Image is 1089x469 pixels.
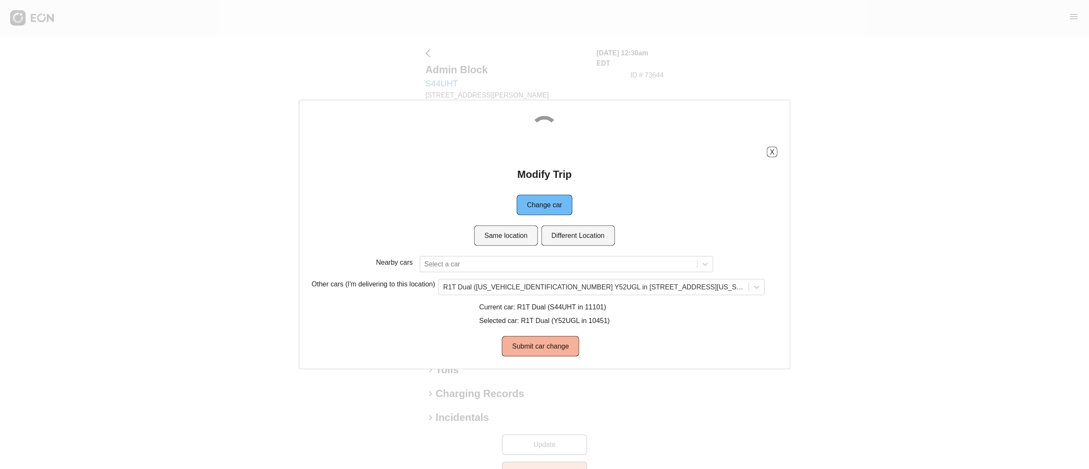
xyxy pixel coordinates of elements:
p: Nearby cars [376,257,413,268]
p: Selected car: R1T Dual (Y52UGL in 10451) [479,316,610,326]
p: Current car: R1T Dual (S44UHT in 11101) [479,302,610,312]
button: X [767,147,777,157]
p: Other cars (I'm delivering to this location) [312,279,435,292]
button: Same location [474,226,538,246]
button: Change car [517,195,573,215]
h2: Modify Trip [517,168,572,181]
button: Different Location [541,226,615,246]
button: Submit car change [502,336,579,357]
